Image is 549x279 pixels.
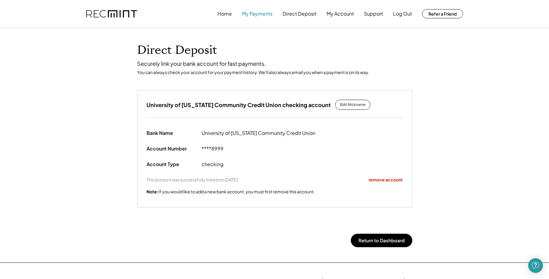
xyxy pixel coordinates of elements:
div: Securely link your bank account for fast payments. [137,60,412,67]
button: My Account [327,8,354,20]
button: My Payments [242,8,273,20]
div: If you would like to add a new bank account, you must first remove this account. [147,189,315,195]
h3: University of [US_STATE] Community Credit Union checking account [147,101,331,108]
button: Log Out [393,8,412,20]
button: Return to Dashboard [351,234,412,247]
div: You can always check your account for your payment history. We'll also always email you when a pa... [137,69,412,75]
img: recmint-logotype%403x.png [86,10,137,18]
div: checking [202,161,275,168]
h1: Direct Deposit [137,43,412,58]
button: Refer a Friend [422,9,463,18]
div: remove account [369,177,403,183]
div: Account Type [147,161,202,168]
button: Support [364,8,383,20]
div: Open Intercom Messenger [528,258,543,273]
button: Home [217,8,232,20]
div: Edit Nickname [340,102,365,107]
strong: Note: [147,189,158,194]
button: Direct Deposit [283,8,317,20]
div: Account Number [147,146,202,152]
div: This account was successfully linked on [DATE] [147,177,238,182]
div: University of [US_STATE] Community Credit Union [202,130,315,136]
div: Bank Name [147,130,202,136]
